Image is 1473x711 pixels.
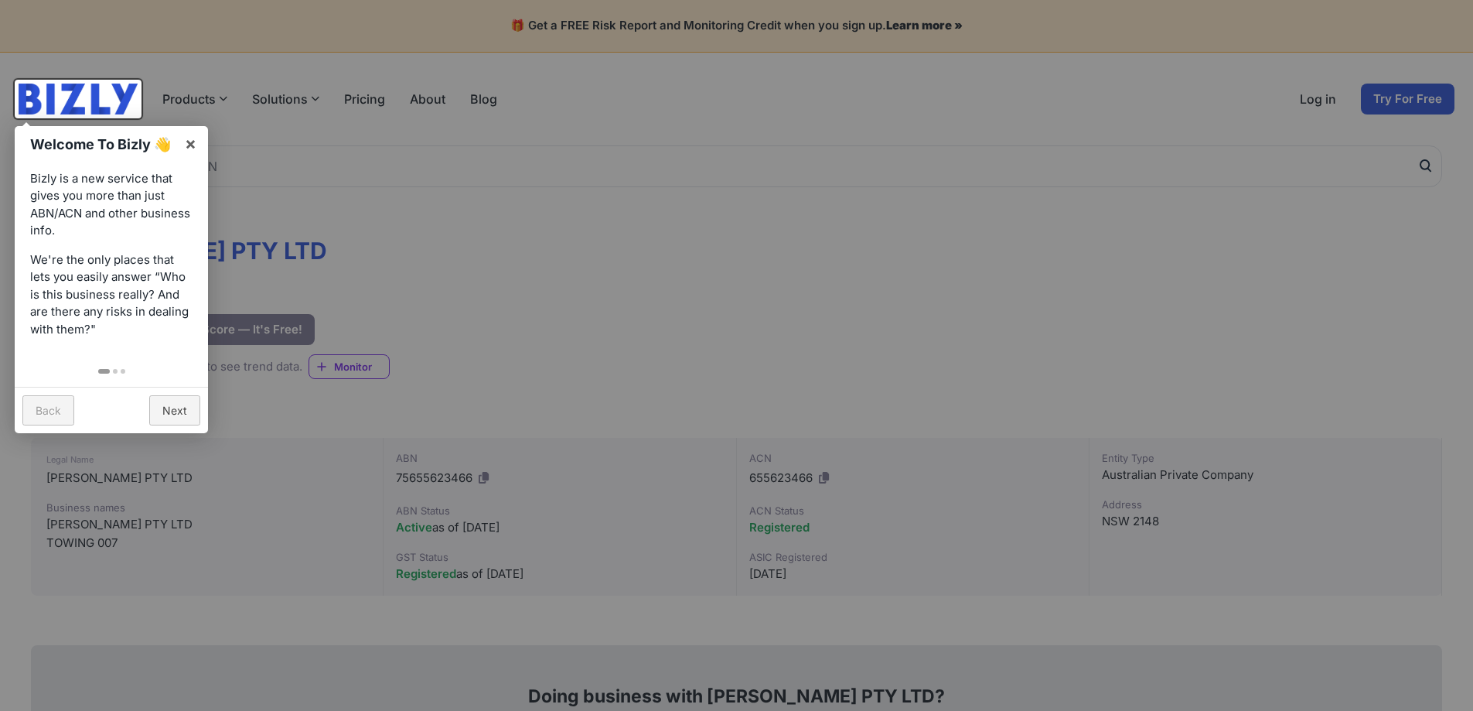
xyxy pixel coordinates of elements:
[30,170,193,240] p: Bizly is a new service that gives you more than just ABN/ACN and other business info.
[22,395,74,426] a: Back
[149,395,200,426] a: Next
[30,134,176,155] h1: Welcome To Bizly 👋
[173,126,208,161] a: ×
[30,251,193,339] p: We're the only places that lets you easily answer “Who is this business really? And are there any...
